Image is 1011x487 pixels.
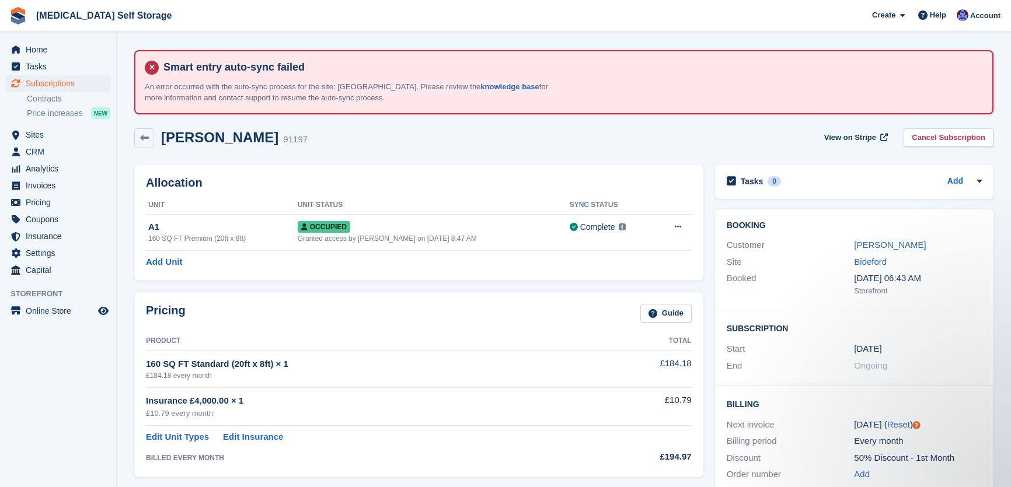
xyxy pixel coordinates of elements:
div: £184.18 every month [146,370,592,381]
div: End [727,359,855,373]
a: menu [6,177,110,194]
span: Online Store [26,303,96,319]
a: View on Stripe [820,128,890,148]
a: Add [854,468,870,481]
div: Granted access by [PERSON_NAME] on [DATE] 8:47 AM [298,233,570,244]
a: menu [6,143,110,160]
div: Billing period [727,435,855,448]
span: Price increases [27,108,83,119]
div: NEW [91,107,110,119]
p: An error occurred with the auto-sync process for the site: [GEOGRAPHIC_DATA]. Please review the f... [145,81,553,104]
a: menu [6,160,110,177]
span: Tasks [26,58,96,75]
img: icon-info-grey-7440780725fd019a000dd9b08b2336e03edf1995a4989e88bcd33f0948082b44.svg [619,223,626,230]
a: menu [6,58,110,75]
span: Home [26,41,96,58]
h2: Pricing [146,304,186,323]
img: Helen Walker [957,9,968,21]
a: menu [6,245,110,261]
a: menu [6,127,110,143]
th: Unit Status [298,196,570,215]
time: 2025-06-17 00:00:00 UTC [854,342,881,356]
span: Sites [26,127,96,143]
div: 160 SQ FT Standard (20ft x 8ft) × 1 [146,358,592,371]
span: Analytics [26,160,96,177]
a: Contracts [27,93,110,104]
div: 91197 [283,133,308,146]
div: Complete [580,221,615,233]
span: Ongoing [854,360,887,370]
td: £10.79 [592,387,692,425]
a: Edit Unit Types [146,430,209,444]
a: menu [6,228,110,244]
span: View on Stripe [824,132,876,143]
span: Subscriptions [26,75,96,92]
span: Coupons [26,211,96,227]
div: £194.97 [592,450,692,464]
a: Price increases NEW [27,107,110,120]
td: £184.18 [592,351,692,387]
span: Insurance [26,228,96,244]
span: Pricing [26,194,96,211]
div: Booked [727,272,855,296]
a: Add [947,175,963,188]
a: menu [6,211,110,227]
th: Total [592,332,692,351]
a: menu [6,262,110,278]
a: Reset [887,419,910,429]
span: Storefront [11,288,116,300]
span: Settings [26,245,96,261]
a: menu [6,303,110,319]
a: [MEDICAL_DATA] Self Storage [32,6,176,25]
span: Create [872,9,895,21]
span: Invoices [26,177,96,194]
h2: Subscription [727,322,982,334]
span: Occupied [298,221,350,233]
a: Add Unit [146,255,182,269]
div: Site [727,255,855,269]
h2: Allocation [146,176,692,190]
div: Tooltip anchor [911,420,922,430]
a: knowledge base [480,82,539,91]
th: Product [146,332,592,351]
th: Sync Status [570,196,654,215]
div: Storefront [854,285,982,297]
h4: Smart entry auto-sync failed [159,61,983,74]
div: A1 [148,220,298,234]
div: [DATE] 06:43 AM [854,272,982,285]
div: Order number [727,468,855,481]
a: Edit Insurance [223,430,283,444]
a: menu [6,194,110,211]
a: Preview store [96,304,110,318]
div: 0 [768,176,781,187]
span: Account [970,10,1000,22]
span: Capital [26,262,96,278]
img: stora-icon-8386f47178a22dfd0bd8f6a31ec36ba5ce8667c1dd55bd0f319d3a0aa187defe.svg [9,7,27,24]
div: Discount [727,451,855,465]
a: Cancel Subscription [904,128,993,148]
th: Unit [146,196,298,215]
div: Every month [854,435,982,448]
h2: Tasks [741,176,764,187]
h2: [PERSON_NAME] [161,129,278,145]
h2: Billing [727,398,982,409]
a: Guide [640,304,692,323]
span: CRM [26,143,96,160]
div: Insurance £4,000.00 × 1 [146,394,592,408]
a: menu [6,75,110,92]
a: menu [6,41,110,58]
a: Bideford [854,257,887,267]
div: BILLED EVERY MONTH [146,453,592,463]
div: £10.79 every month [146,408,592,419]
div: [DATE] ( ) [854,418,982,432]
span: Help [930,9,946,21]
div: 50% Discount - 1st Month [854,451,982,465]
div: Next invoice [727,418,855,432]
a: [PERSON_NAME] [854,240,926,250]
div: Start [727,342,855,356]
div: 160 SQ FT Premium (20ft x 8ft) [148,233,298,244]
div: Customer [727,239,855,252]
h2: Booking [727,221,982,230]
